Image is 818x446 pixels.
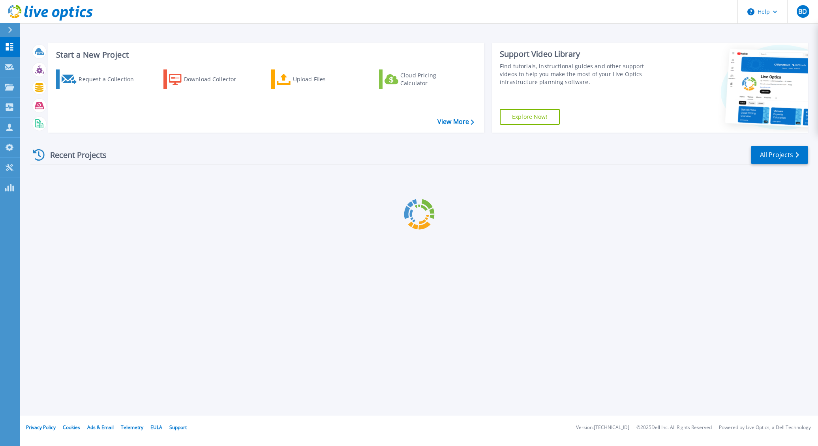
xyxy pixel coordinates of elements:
[500,62,662,86] div: Find tutorials, instructional guides and other support videos to help you make the most of your L...
[121,424,143,431] a: Telemetry
[26,424,56,431] a: Privacy Policy
[500,49,662,59] div: Support Video Library
[636,425,712,430] li: © 2025 Dell Inc. All Rights Reserved
[437,118,474,126] a: View More
[798,8,807,15] span: BD
[751,146,808,164] a: All Projects
[293,71,356,87] div: Upload Files
[79,71,142,87] div: Request a Collection
[56,51,474,59] h3: Start a New Project
[400,71,463,87] div: Cloud Pricing Calculator
[63,424,80,431] a: Cookies
[150,424,162,431] a: EULA
[576,425,629,430] li: Version: [TECHNICAL_ID]
[163,69,251,89] a: Download Collector
[87,424,114,431] a: Ads & Email
[30,145,117,165] div: Recent Projects
[184,71,247,87] div: Download Collector
[500,109,560,125] a: Explore Now!
[379,69,467,89] a: Cloud Pricing Calculator
[169,424,187,431] a: Support
[56,69,144,89] a: Request a Collection
[271,69,359,89] a: Upload Files
[719,425,811,430] li: Powered by Live Optics, a Dell Technology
